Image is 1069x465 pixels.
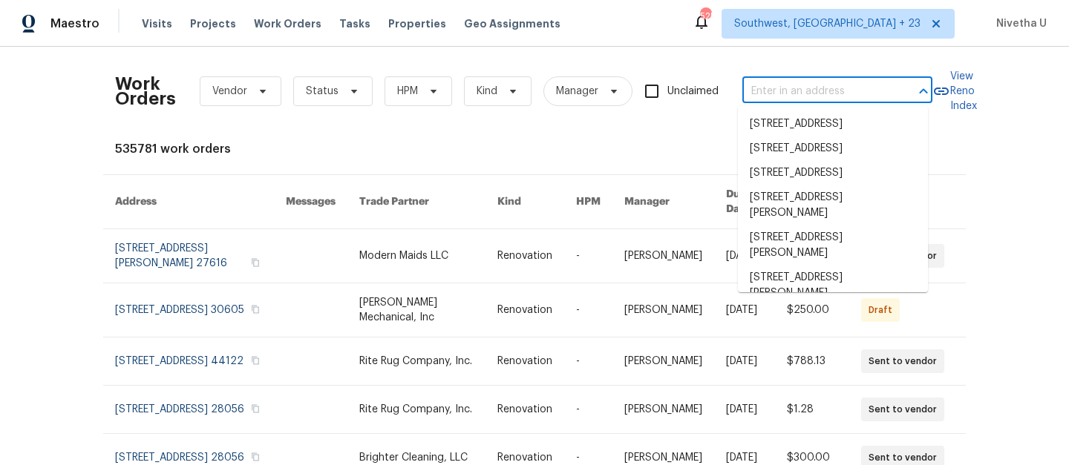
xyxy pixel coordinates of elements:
div: 525 [700,9,710,24]
td: Renovation [486,337,564,386]
td: - [564,283,612,337]
span: Vendor [212,84,247,99]
td: - [564,386,612,434]
td: [PERSON_NAME] Mechanical, Inc [347,283,486,337]
th: Address [103,175,274,229]
span: Work Orders [254,16,321,31]
span: Maestro [50,16,99,31]
a: View Reno Index [932,69,977,113]
span: HPM [397,84,418,99]
th: Due Date [714,175,775,229]
th: Trade Partner [347,175,486,229]
th: Messages [274,175,347,229]
td: Renovation [486,386,564,434]
li: [STREET_ADDRESS][PERSON_NAME] [738,225,928,266]
td: - [564,337,612,386]
th: Manager [612,175,714,229]
span: Nivetha U [990,16,1047,31]
button: Copy Address [249,450,262,464]
td: Rite Rug Company, Inc. [347,386,486,434]
span: Visits [142,16,172,31]
li: [STREET_ADDRESS] [738,161,928,185]
button: Close [913,81,934,102]
td: Rite Rug Company, Inc. [347,337,486,386]
th: Kind [486,175,564,229]
td: Renovation [486,229,564,283]
span: Southwest, [GEOGRAPHIC_DATA] + 23 [734,16,921,31]
button: Copy Address [249,402,262,415]
td: [PERSON_NAME] [612,386,714,434]
li: [STREET_ADDRESS] [738,112,928,136]
span: Projects [190,16,236,31]
button: Copy Address [249,256,262,269]
span: Geo Assignments [464,16,560,31]
input: Enter in an address [742,80,891,103]
li: [STREET_ADDRESS][PERSON_NAME] [738,185,928,225]
button: Copy Address [249,354,262,367]
span: Status [306,84,339,99]
h2: Work Orders [115,76,176,106]
td: [PERSON_NAME] [612,337,714,386]
button: Copy Address [249,303,262,316]
span: Unclaimed [667,84,719,99]
li: [STREET_ADDRESS][PERSON_NAME] [738,266,928,306]
span: Manager [556,84,598,99]
td: Renovation [486,283,564,337]
span: Kind [477,84,497,99]
td: - [564,229,612,283]
td: [PERSON_NAME] [612,283,714,337]
td: Modern Maids LLC [347,229,486,283]
th: HPM [564,175,612,229]
div: 535781 work orders [115,142,954,156]
span: Tasks [339,19,370,29]
td: [PERSON_NAME] [612,229,714,283]
span: Properties [388,16,446,31]
li: [STREET_ADDRESS] [738,136,928,161]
